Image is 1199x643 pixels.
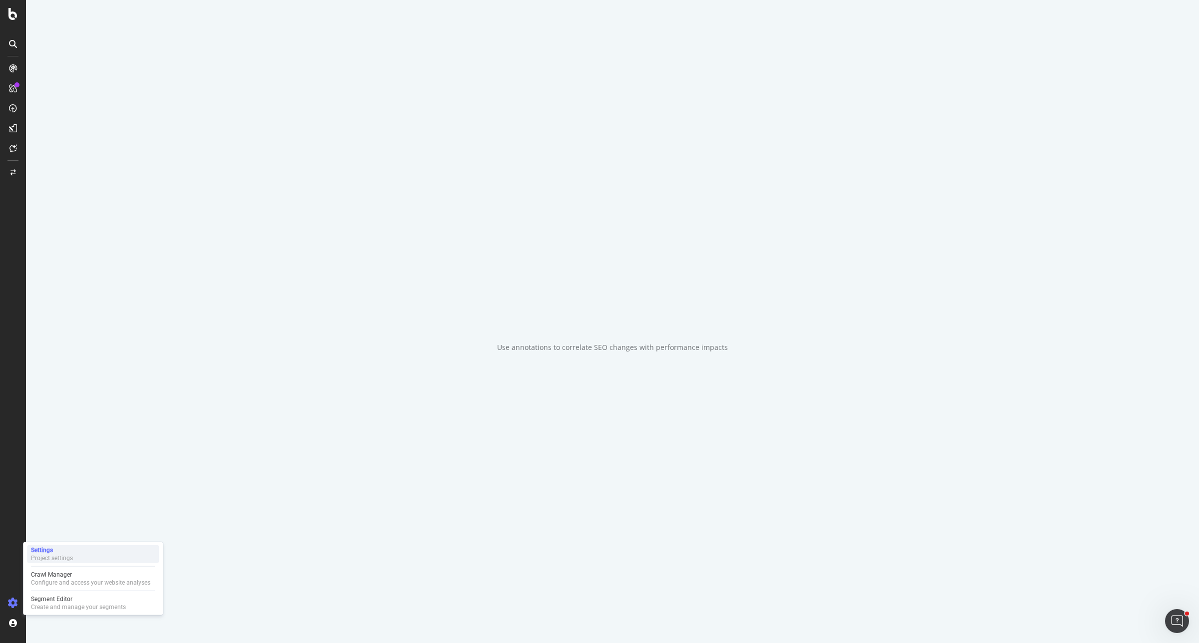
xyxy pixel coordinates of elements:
a: Segment EditorCreate and manage your segments [27,594,159,612]
div: Crawl Manager [31,571,150,579]
div: Segment Editor [31,595,126,603]
div: Create and manage your segments [31,603,126,611]
a: SettingsProject settings [27,545,159,563]
iframe: Intercom live chat [1165,609,1189,633]
div: Configure and access your website analyses [31,579,150,587]
div: Project settings [31,554,73,562]
div: Use annotations to correlate SEO changes with performance impacts [497,342,728,352]
div: animation [577,291,648,326]
a: Crawl ManagerConfigure and access your website analyses [27,570,159,588]
div: Settings [31,546,73,554]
